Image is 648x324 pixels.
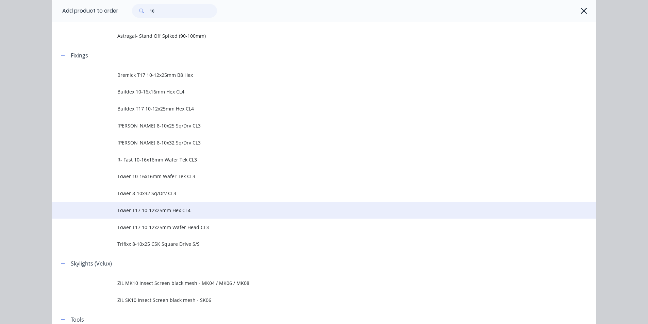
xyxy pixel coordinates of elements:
span: [PERSON_NAME] 8-10x25 Sq/Drv CL3 [117,122,500,129]
span: Bremick T17 10-12x25mm B8 Hex [117,71,500,79]
span: Tower T17 10-12x25mm Hex CL4 [117,207,500,214]
span: Tower T17 10-12x25mm Wafer Head CL3 [117,224,500,231]
span: Tower 10-16x16mm Wafer Tek CL3 [117,173,500,180]
div: Tools [71,316,84,324]
span: ZIL SK10 Insect Screen black mesh - SK06 [117,296,500,304]
div: Skylights (Velux) [71,259,112,268]
span: Buildex T17 10-12x25mm Hex CL4 [117,105,500,112]
span: Astragal- Stand Off Spiked (90-100mm) [117,32,500,39]
span: Tower 8-10x32 Sq/Drv CL3 [117,190,500,197]
span: ZIL MK10 Insect Screen black mesh - MK04 / MK06 / MK08 [117,279,500,287]
input: Search... [150,4,217,18]
div: Fixings [71,51,88,59]
span: Trifixx 8-10x25 CSK Square Drive S/S [117,240,500,248]
span: Buildex 10-16x16mm Hex CL4 [117,88,500,95]
span: R- Fast 10-16x16mm Wafer Tek CL3 [117,156,500,163]
span: [PERSON_NAME] 8-10x32 Sq/Drv CL3 [117,139,500,146]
